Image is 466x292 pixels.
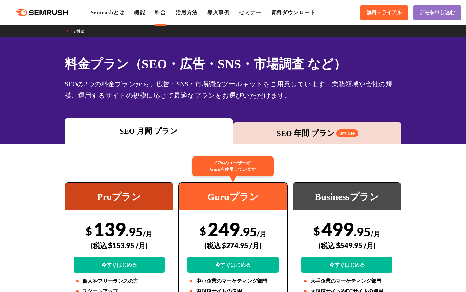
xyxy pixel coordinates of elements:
div: SEO 年間 プラン [236,128,398,139]
span: .95 [240,224,257,239]
a: 今すぐはじめる [301,257,393,273]
a: 資料ダウンロード [271,10,316,15]
a: 無料トライアル [360,5,408,20]
a: 料金 [155,10,166,15]
a: 導入事例 [207,10,230,15]
a: 料金 [76,29,89,33]
div: Guruプラン [179,183,287,210]
div: 499 [301,218,393,273]
a: 機能 [134,10,145,15]
span: /月 [257,229,267,238]
div: SEO 月間 プラン [68,125,230,137]
a: 活用方法 [176,10,198,15]
a: 今すぐはじめる [74,257,165,273]
a: セミナー [239,10,261,15]
li: 中小企業のマーケティング部門 [187,277,279,285]
span: 無料トライアル [366,10,402,16]
h1: 料金プラン（SEO・広告・SNS・市場調査 など） [65,55,402,73]
div: 249 [187,218,279,273]
span: $ [314,224,320,237]
span: $ [86,224,92,237]
div: Proプラン [65,183,173,210]
div: 67%のユーザーが Guruを使用しています [192,156,274,176]
div: (税込 $153.95 /月) [74,234,165,257]
span: 16% OFF [336,129,358,137]
div: Businessプラン [293,183,401,210]
a: TOP [65,29,76,33]
div: (税込 $274.95 /月) [187,234,279,257]
li: 大手企業のマーケティング部門 [301,277,393,285]
li: 個人やフリーランスの方 [74,277,165,285]
div: (税込 $549.95 /月) [301,234,393,257]
span: デモを申し込む [419,10,455,16]
a: 今すぐはじめる [187,257,279,273]
div: SEOの3つの料金プランから、広告・SNS・市場調査ツールキットをご用意しています。業務領域や会社の規模、運用するサイトの規模に応じて最適なプランをお選びいただけます。 [65,78,402,101]
span: /月 [371,229,380,238]
span: .95 [354,224,371,239]
div: 139 [74,218,165,273]
span: $ [200,224,206,237]
a: デモを申し込む [413,5,461,20]
span: .95 [126,224,143,239]
span: /月 [143,229,152,238]
a: Semrushとは [91,10,125,15]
